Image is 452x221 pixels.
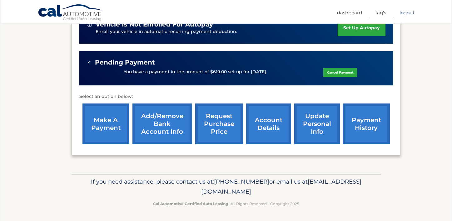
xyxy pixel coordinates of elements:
[343,103,390,144] a: payment history
[132,103,192,144] a: Add/Remove bank account info
[95,59,155,66] span: Pending Payment
[76,200,377,207] p: - All Rights Reserved - Copyright 2025
[38,4,103,22] a: Cal Automotive
[246,103,291,144] a: account details
[82,103,129,144] a: make a payment
[87,22,92,27] img: alert-white.svg
[214,178,269,185] span: [PHONE_NUMBER]
[201,178,361,195] span: [EMAIL_ADDRESS][DOMAIN_NAME]
[87,60,91,64] img: check-green.svg
[323,68,357,77] a: Cancel Payment
[153,201,228,206] strong: Cal Automotive Certified Auto Leasing
[195,103,243,144] a: request purchase price
[375,7,386,18] a: FAQ's
[338,20,385,36] a: set up autopay
[76,177,377,197] p: If you need assistance, please contact us at: or email us at
[124,69,267,75] p: You have a payment in the amount of $619.00 set up for [DATE].
[337,7,362,18] a: Dashboard
[96,21,213,28] span: vehicle is not enrolled for autopay
[79,93,393,100] p: Select an option below:
[96,28,338,35] p: Enroll your vehicle in automatic recurring payment deduction.
[400,7,415,18] a: Logout
[294,103,340,144] a: update personal info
